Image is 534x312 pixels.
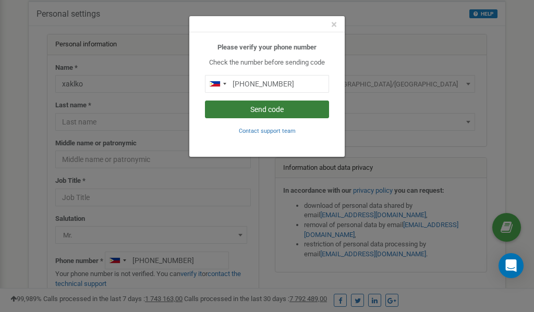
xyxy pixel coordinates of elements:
[205,101,329,118] button: Send code
[331,19,337,30] button: Close
[499,253,524,278] div: Open Intercom Messenger
[331,18,337,31] span: ×
[205,76,229,92] div: Telephone country code
[239,128,296,134] small: Contact support team
[205,75,329,93] input: 0905 123 4567
[239,127,296,134] a: Contact support team
[205,58,329,68] p: Check the number before sending code
[217,43,317,51] b: Please verify your phone number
